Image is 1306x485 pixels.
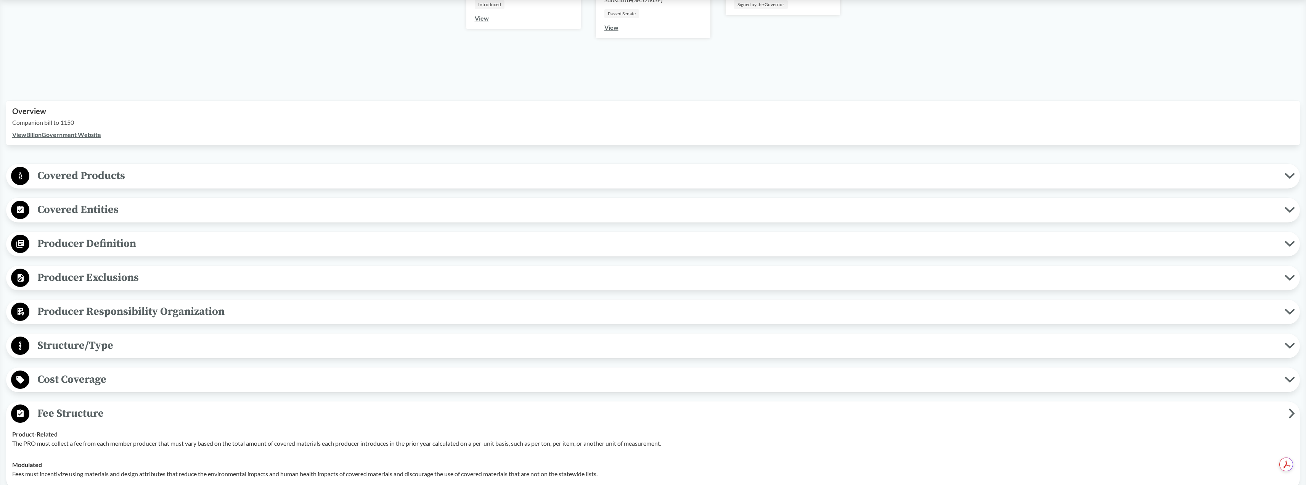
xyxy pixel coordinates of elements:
[9,370,1297,390] button: Cost Coverage
[604,24,618,31] a: View
[9,404,1297,424] button: Fee Structure
[29,167,1285,184] span: Covered Products
[12,439,1294,448] p: The PRO must collect a fee from each member producer that must vary based on the total amount of ...
[12,461,42,468] strong: Modulated
[12,469,1294,479] p: Fees must incentivize using materials and design attributes that reduce the environmental impacts...
[29,303,1285,320] span: Producer Responsibility Organization
[604,9,639,18] div: Passed Senate
[29,405,1288,422] span: Fee Structure
[475,15,489,22] a: View
[29,201,1285,218] span: Covered Entities
[9,166,1297,186] button: Covered Products
[29,337,1285,354] span: Structure/Type
[12,107,1294,116] h2: Overview
[12,118,1294,127] p: Companion bill to 1150
[12,131,101,138] a: ViewBillonGovernment Website
[12,430,58,438] strong: Product-Related
[9,336,1297,356] button: Structure/Type
[29,371,1285,388] span: Cost Coverage
[29,269,1285,286] span: Producer Exclusions
[9,234,1297,254] button: Producer Definition
[9,200,1297,220] button: Covered Entities
[29,235,1285,252] span: Producer Definition
[9,268,1297,288] button: Producer Exclusions
[9,302,1297,322] button: Producer Responsibility Organization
